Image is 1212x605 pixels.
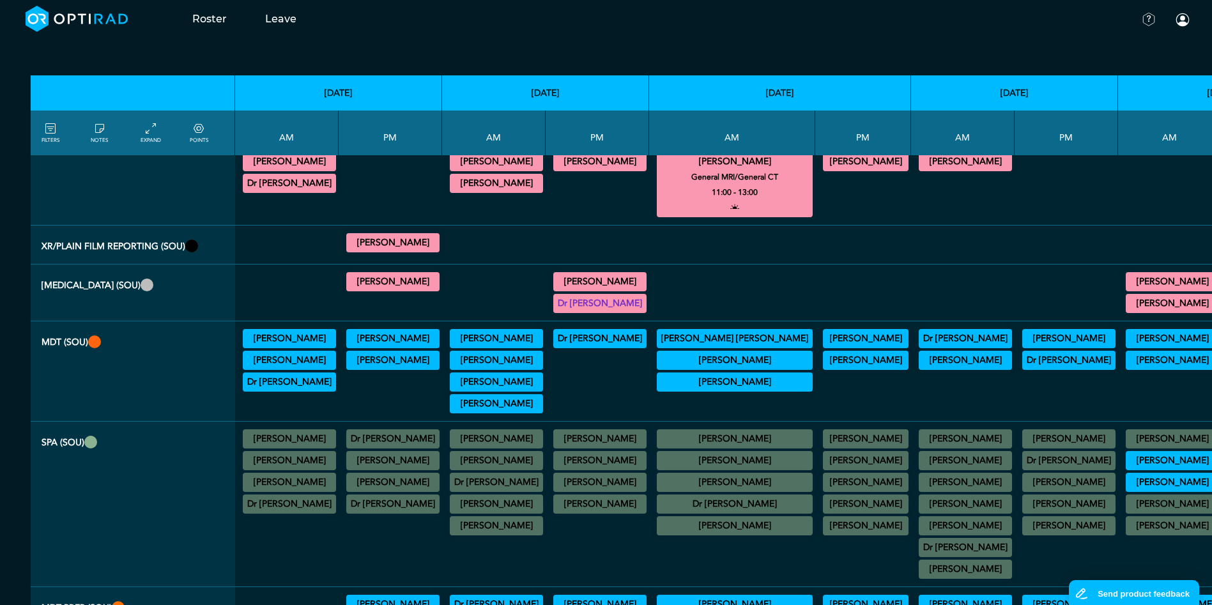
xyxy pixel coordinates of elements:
[450,174,543,193] div: General CT 11:00 - 13:00
[659,154,811,169] summary: [PERSON_NAME]
[141,121,161,144] a: collapse/expand entries
[235,75,442,111] th: [DATE]
[825,431,907,447] summary: [PERSON_NAME]
[452,475,541,490] summary: Dr [PERSON_NAME]
[823,494,909,514] div: No specified Site 16:30 - 18:30
[348,496,438,512] summary: Dr [PERSON_NAME]
[348,274,438,289] summary: [PERSON_NAME]
[346,272,440,291] div: General FLU 13:00 - 15:30
[450,429,543,448] div: No specified Site 07:00 - 09:00
[452,453,541,468] summary: [PERSON_NAME]
[657,429,813,448] div: No specified Site 07:00 - 08:30
[919,473,1012,492] div: No specified Site 07:00 - 08:00
[657,516,813,535] div: No specified Site 08:00 - 09:00
[921,154,1010,169] summary: [PERSON_NAME]
[919,451,1012,470] div: No specified Site 07:00 - 08:00
[555,496,645,512] summary: [PERSON_NAME]
[245,353,334,368] summary: [PERSON_NAME]
[243,152,336,171] div: MRI Neuro 11:30 - 14:00
[1024,331,1114,346] summary: [PERSON_NAME]
[921,453,1010,468] summary: [PERSON_NAME]
[31,321,235,422] th: MDT (SOU)
[452,496,541,512] summary: [PERSON_NAME]
[823,516,909,535] div: No specified Site 18:00 - 19:00
[659,331,811,346] summary: [PERSON_NAME] [PERSON_NAME]
[555,431,645,447] summary: [PERSON_NAME]
[921,353,1010,368] summary: [PERSON_NAME]
[657,372,813,392] div: Complex Pelvic Floor 08:00 - 09:00
[823,473,909,492] div: No specified Site 16:00 - 17:00
[1022,494,1116,514] div: No specified Site 17:00 - 17:30
[825,353,907,368] summary: [PERSON_NAME]
[243,494,336,514] div: No specified Site 08:30 - 09:30
[825,475,907,490] summary: [PERSON_NAME]
[919,429,1012,448] div: No specified Site 07:00 - 09:00
[348,431,438,447] summary: Dr [PERSON_NAME]
[659,496,811,512] summary: Dr [PERSON_NAME]
[553,152,647,171] div: General CT 16:00 - 17:00
[31,422,235,587] th: SPA (SOU)
[348,235,438,250] summary: [PERSON_NAME]
[921,562,1010,577] summary: [PERSON_NAME]
[657,152,813,217] div: General MRI/General CT 11:00 - 13:00
[825,154,907,169] summary: [PERSON_NAME]
[42,121,59,144] a: FILTERS
[450,473,543,492] div: No specified Site 10:00 - 12:30
[31,264,235,321] th: Fluoro (SOU)
[553,429,647,448] div: No specified Site 14:00 - 15:30
[659,453,811,468] summary: [PERSON_NAME]
[452,331,541,346] summary: [PERSON_NAME]
[346,494,440,514] div: No specified Site 17:00 - 18:00
[651,169,818,185] small: General MRI/General CT
[555,331,645,346] summary: Dr [PERSON_NAME]
[659,374,811,390] summary: [PERSON_NAME]
[921,431,1010,447] summary: [PERSON_NAME]
[450,329,543,348] div: Vascular 08:00 - 09:00
[657,494,813,514] div: No specified Site 08:00 - 09:00
[921,331,1010,346] summary: Dr [PERSON_NAME]
[825,496,907,512] summary: [PERSON_NAME]
[442,111,546,155] th: AM
[555,274,645,289] summary: [PERSON_NAME]
[825,518,907,533] summary: [PERSON_NAME]
[555,296,645,311] summary: Dr [PERSON_NAME]
[1024,353,1114,368] summary: Dr [PERSON_NAME]
[450,516,543,535] div: No specified Site 11:00 - 12:00
[730,200,739,215] i: open to allocation
[450,494,543,514] div: No specified Site 10:30 - 11:00
[452,431,541,447] summary: [PERSON_NAME]
[919,516,1012,535] div: No specified Site 08:00 - 09:00
[245,431,334,447] summary: [PERSON_NAME]
[245,176,334,191] summary: Dr [PERSON_NAME]
[346,233,440,252] div: General XR 17:30 - 18:00
[450,372,543,392] div: Neurology 08:30 - 09:30
[450,152,543,171] div: General CT 09:30 - 10:30
[1024,518,1114,533] summary: [PERSON_NAME]
[553,272,647,291] div: FLU General Adult 12:00 - 13:00
[823,329,909,348] div: Gynae 13:00 - 14:30
[1022,351,1116,370] div: NET/Benign GI/Melanoma 12:45 - 13:45
[1022,516,1116,535] div: No specified Site 18:30 - 19:00
[553,473,647,492] div: No specified Site 17:00 - 17:30
[346,429,440,448] div: No specified Site 13:00 - 13:15
[245,154,334,169] summary: [PERSON_NAME]
[243,451,336,470] div: No specified Site 07:30 - 09:30
[919,329,1012,348] div: Colorectal 08:00 - 09:30
[243,372,336,392] div: NORAD 09:30 - 11:30
[339,111,442,155] th: PM
[245,475,334,490] summary: [PERSON_NAME]
[823,351,909,370] div: Gynae 13:00 - 14:30
[245,374,334,390] summary: Dr [PERSON_NAME]
[921,518,1010,533] summary: [PERSON_NAME]
[823,152,909,171] div: General CT/General MRI 16:00 - 17:00
[1024,475,1114,490] summary: [PERSON_NAME]
[919,152,1012,171] div: General CT/General MRI 09:00 - 13:00
[452,396,541,411] summary: [PERSON_NAME]
[450,394,543,413] div: Neurology 08:30 - 09:30
[1022,329,1116,348] div: Paeds 12:00 - 13:00
[649,111,815,155] th: AM
[235,111,339,155] th: AM
[1024,431,1114,447] summary: [PERSON_NAME]
[1024,453,1114,468] summary: Dr [PERSON_NAME]
[1024,496,1114,512] summary: [PERSON_NAME]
